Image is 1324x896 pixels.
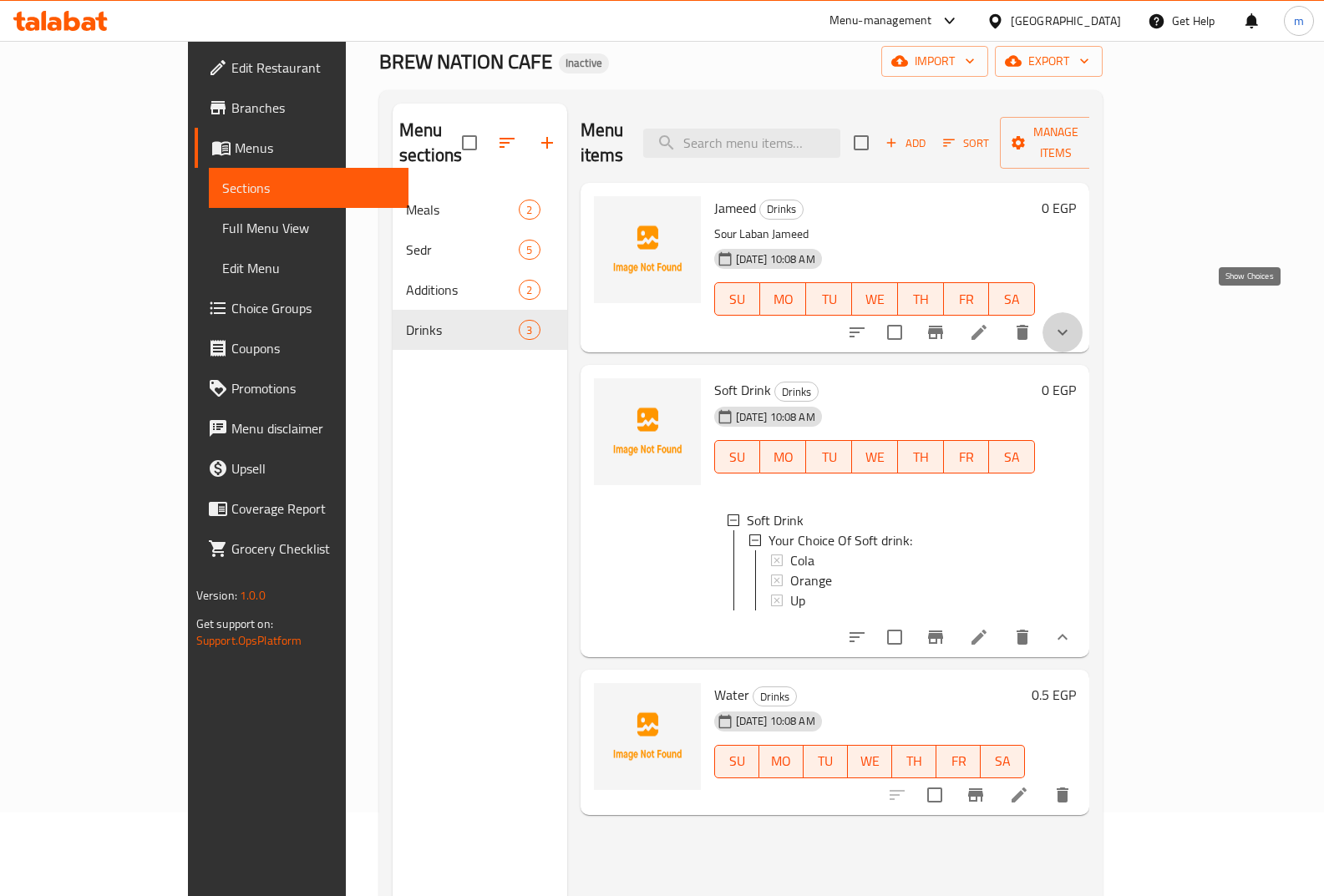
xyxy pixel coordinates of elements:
a: Edit Menu [209,248,409,288]
button: sort-choices [837,617,877,657]
span: Coupons [231,338,396,358]
button: WE [852,282,898,316]
span: Menu disclaimer [231,418,396,438]
button: SA [989,282,1035,316]
img: Water [594,683,701,790]
span: Grocery Checklist [231,539,396,559]
button: SU [714,282,761,316]
span: Inactive [559,56,609,70]
span: MO [767,445,799,469]
button: delete [1042,775,1083,815]
button: SA [989,440,1035,473]
button: WE [852,440,898,473]
button: show more [1042,312,1083,352]
span: Branches [231,98,396,118]
input: search [643,129,840,158]
button: Manage items [1000,117,1112,169]
div: items [519,200,540,220]
span: Drinks [775,382,818,402]
span: FR [951,445,983,469]
a: Support.OpsPlatform [196,630,302,651]
div: Additions2 [393,270,567,310]
div: Drinks [759,200,804,220]
span: SA [996,445,1028,469]
span: Drinks [406,320,519,340]
span: Select to update [917,777,952,812]
span: SU [722,287,754,311]
span: Sections [222,178,396,198]
span: Orange [790,570,832,590]
span: SA [996,287,1028,311]
span: TH [899,749,930,773]
span: Up [790,590,805,610]
nav: Menu sections [393,183,567,357]
span: Select all sections [452,125,487,160]
span: Coverage Report [231,499,396,519]
span: import [895,51,975,72]
img: Soft Drink [594,378,701,485]
button: SU [714,745,759,778]
span: Menus [235,138,396,158]
button: MO [760,440,806,473]
button: TH [898,282,944,316]
span: Meals [406,200,519,220]
span: MO [767,287,799,311]
span: Drinks [760,200,803,219]
span: TH [905,287,937,311]
span: 1.0.0 [240,585,266,606]
div: Inactive [559,53,609,73]
span: [DATE] 10:08 AM [729,409,822,425]
span: Full Menu View [222,218,396,238]
span: WE [859,445,891,469]
span: FR [943,749,974,773]
svg: Show Choices [1053,627,1073,647]
button: SA [981,745,1025,778]
button: FR [944,282,990,316]
button: MO [760,282,806,316]
span: export [1008,51,1089,72]
a: Edit menu item [1009,785,1029,805]
span: Additions [406,280,519,300]
button: import [881,46,988,77]
a: Coupons [195,328,409,368]
span: Manage items [1013,122,1098,164]
span: TH [905,445,937,469]
span: Select to update [877,620,912,655]
a: Edit menu item [969,322,989,342]
span: SU [722,445,754,469]
div: items [519,320,540,340]
div: [GEOGRAPHIC_DATA] [1011,12,1121,30]
a: Edit menu item [969,627,989,647]
span: Sort items [932,130,1000,156]
h6: 0 EGP [1042,378,1076,402]
span: Edit Restaurant [231,58,396,78]
span: TU [810,749,841,773]
button: TU [804,745,848,778]
span: 2 [520,202,539,218]
button: sort-choices [837,312,877,352]
div: Menu-management [829,11,932,31]
button: TU [806,282,852,316]
p: Sour Laban Jameed [714,224,1036,245]
button: Branch-specific-item [916,617,956,657]
span: Edit Menu [222,258,396,278]
button: delete [1002,312,1042,352]
span: Add item [879,130,932,156]
span: 3 [520,322,539,338]
button: show more [1042,617,1083,657]
a: Edit Restaurant [195,48,409,88]
a: Upsell [195,448,409,488]
span: Upsell [231,458,396,478]
span: WE [859,287,891,311]
div: Drinks [774,382,819,402]
h2: Menu sections [399,118,462,168]
span: Sedr [406,240,519,260]
span: Choice Groups [231,298,396,318]
span: Get support on: [196,613,273,635]
span: Promotions [231,378,396,398]
a: Branches [195,88,409,128]
button: SU [714,440,761,473]
h2: Menu items [581,118,624,168]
